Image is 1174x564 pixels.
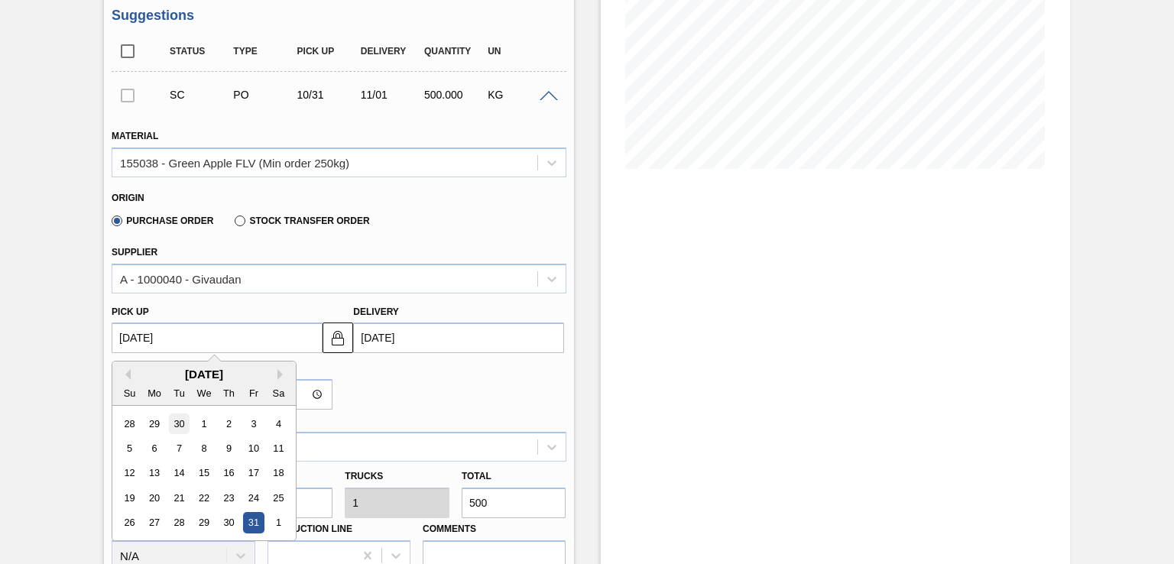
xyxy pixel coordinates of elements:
div: KG [484,89,553,101]
div: Quantity [420,46,490,57]
div: Choose Monday, October 27th, 2025 [144,513,165,533]
div: Choose Tuesday, October 7th, 2025 [169,438,190,459]
div: Mo [144,383,165,404]
div: Choose Tuesday, September 30th, 2025 [169,413,190,434]
div: Suggestion Created [166,89,235,101]
div: Choose Friday, October 17th, 2025 [243,463,264,484]
div: Choose Wednesday, October 29th, 2025 [194,513,215,533]
div: 500.000 [420,89,490,101]
div: Choose Sunday, October 26th, 2025 [119,513,140,533]
div: Tu [169,383,190,404]
img: locked [329,329,347,347]
label: Purchase Order [112,216,213,226]
div: Fr [243,383,264,404]
div: 10/31/2025 [293,89,363,101]
button: Next Month [277,369,288,380]
div: Choose Thursday, October 23rd, 2025 [219,488,239,508]
label: Production Line [268,523,352,534]
label: Stock Transfer Order [235,216,369,226]
button: Previous Month [120,369,131,380]
div: Choose Monday, October 20th, 2025 [144,488,165,508]
div: Choose Tuesday, October 28th, 2025 [169,513,190,533]
div: [DATE] [112,368,296,381]
div: Choose Tuesday, October 21st, 2025 [169,488,190,508]
div: Choose Tuesday, October 14th, 2025 [169,463,190,484]
div: Choose Sunday, October 5th, 2025 [119,438,140,459]
div: Choose Saturday, October 11th, 2025 [268,438,289,459]
div: Choose Monday, October 6th, 2025 [144,438,165,459]
div: Choose Friday, October 10th, 2025 [243,438,264,459]
label: Origin [112,193,144,203]
div: Choose Saturday, October 18th, 2025 [268,463,289,484]
div: Delivery [357,46,426,57]
div: Choose Wednesday, October 22nd, 2025 [194,488,215,508]
div: Choose Thursday, October 9th, 2025 [219,438,239,459]
div: month 2025-10 [118,411,291,535]
div: Choose Sunday, October 19th, 2025 [119,488,140,508]
div: Choose Wednesday, October 15th, 2025 [194,463,215,484]
div: Choose Friday, October 24th, 2025 [243,488,264,508]
div: We [194,383,215,404]
button: locked [323,323,353,353]
div: Choose Sunday, September 28th, 2025 [119,413,140,434]
h3: Suggestions [112,8,566,24]
label: Total [462,471,491,481]
div: Choose Monday, October 13th, 2025 [144,463,165,484]
div: Choose Thursday, October 16th, 2025 [219,463,239,484]
label: Pick up [112,306,149,317]
label: Delivery [353,306,399,317]
label: Trucks [345,471,383,481]
div: Status [166,46,235,57]
div: Choose Wednesday, October 1st, 2025 [194,413,215,434]
div: UN [484,46,553,57]
div: Choose Thursday, October 30th, 2025 [219,513,239,533]
div: Choose Saturday, November 1st, 2025 [268,513,289,533]
div: Choose Monday, September 29th, 2025 [144,413,165,434]
div: 155038 - Green Apple FLV (Min order 250kg) [120,156,349,169]
div: Choose Saturday, October 4th, 2025 [268,413,289,434]
div: Choose Friday, October 3rd, 2025 [243,413,264,434]
div: Type [229,46,299,57]
label: Supplier [112,247,157,258]
div: 11/01/2025 [357,89,426,101]
input: mm/dd/yyyy [353,323,564,353]
div: Sa [268,383,289,404]
label: Material [112,131,158,141]
div: Purchase order [229,89,299,101]
div: Su [119,383,140,404]
div: Th [219,383,239,404]
div: Choose Sunday, October 12th, 2025 [119,463,140,484]
div: A - 1000040 - Givaudan [120,272,241,285]
div: Choose Friday, October 31st, 2025 [243,513,264,533]
input: mm/dd/yyyy [112,323,323,353]
div: Choose Thursday, October 2nd, 2025 [219,413,239,434]
label: Delivery Time [112,357,332,379]
div: Choose Wednesday, October 8th, 2025 [194,438,215,459]
div: Choose Saturday, October 25th, 2025 [268,488,289,508]
label: Comments [423,518,566,540]
div: Pick up [293,46,363,57]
